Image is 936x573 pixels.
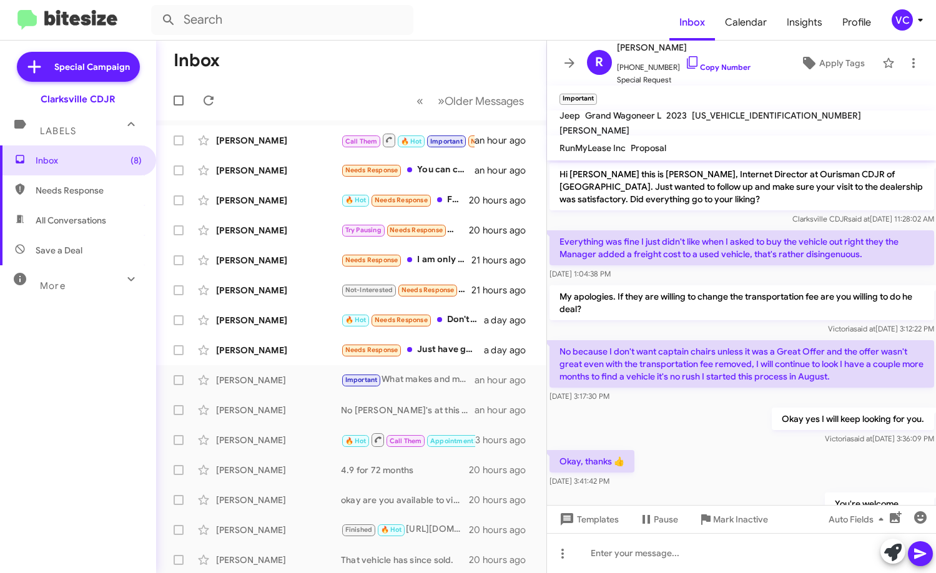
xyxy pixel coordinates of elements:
span: Needs Response [401,286,455,294]
a: Special Campaign [17,52,140,82]
div: [PERSON_NAME] [216,254,341,267]
p: Hi [PERSON_NAME] this is [PERSON_NAME], Internet Director at Ourisman CDJR of [GEOGRAPHIC_DATA]. ... [549,163,934,210]
div: Inbound Call [341,432,475,448]
span: [DATE] 3:41:42 PM [549,476,609,486]
span: R [595,52,603,72]
span: Try Pausing [345,226,382,234]
span: Needs Response [345,166,398,174]
span: Grand Wagoneer L [585,110,661,121]
div: [PERSON_NAME] [216,464,341,476]
span: [PERSON_NAME] [559,125,629,136]
div: an hour ago [475,404,536,416]
div: VC [892,9,913,31]
div: [PERSON_NAME] [216,344,341,356]
span: said at [850,434,872,443]
p: You're welcome. [824,492,934,515]
button: Next [430,88,531,114]
span: 🔥 Hot [381,526,402,534]
span: [PHONE_NUMBER] [617,55,751,74]
div: okay are you available to visit the dealership tonight or [DATE]? [341,494,469,506]
div: Clarksville CDJR [41,93,116,105]
a: Profile [832,4,881,41]
h1: Inbox [174,51,220,71]
div: 4.9 for 72 months [341,464,469,476]
input: Search [151,5,413,35]
a: Inbox [669,4,715,41]
div: [PERSON_NAME] [216,164,341,177]
div: 20 hours ago [469,524,536,536]
div: I am only interested in O% interest and the summit model in the 2 tone white and black with the t... [341,253,471,267]
div: Just have get rid of the 2024 4dr wrangler 4xe to get the new one [341,343,484,357]
p: Everything was fine I just didn't like when I asked to buy the vehicle out right they the Manager... [549,230,934,265]
span: Auto Fields [829,508,889,531]
nav: Page navigation example [410,88,531,114]
div: [PERSON_NAME] [216,314,341,326]
div: 20 hours ago [469,494,536,506]
span: Special Campaign [54,61,130,73]
span: 🔥 Hot [345,196,367,204]
span: All Conversations [36,214,106,227]
button: Mark Inactive [688,508,778,531]
div: 20 hours ago [469,554,536,566]
span: More [40,280,66,291]
div: How long does the price evaluating process take because I can't spend more than 20 minutes? [341,223,469,237]
p: Okay yes I will keep looking for you. [771,408,934,430]
span: » [438,93,445,109]
div: 21 hours ago [471,284,536,296]
span: Clarksville CDJR [DATE] 11:28:02 AM [792,214,934,223]
span: 🔥 Hot [401,137,422,145]
a: Copy Number [685,62,751,72]
div: [PERSON_NAME] [216,374,341,386]
div: Don't like those options for vehicles [341,313,484,327]
div: 20 hours ago [469,194,536,207]
div: 3 hours ago [475,434,536,446]
span: 🔥 Hot [345,316,367,324]
div: [PERSON_NAME] [216,284,341,296]
div: [PERSON_NAME] [216,224,341,237]
span: [US_VEHICLE_IDENTIFICATION_NUMBER] [692,110,861,121]
div: [PERSON_NAME] [216,554,341,566]
span: Needs Response [345,256,398,264]
span: Needs Response [375,196,428,204]
div: What makes and models are you shopping for? [341,373,475,387]
span: Needs Response [375,316,428,324]
span: Labels [40,125,76,137]
span: Needs Response [471,137,524,145]
div: 20 hours ago [469,224,536,237]
div: a day ago [484,344,536,356]
span: Pause [654,508,678,531]
div: an hour ago [475,374,536,386]
div: [URL][DOMAIN_NAME] [341,522,469,537]
span: Call Them [390,437,422,445]
span: Mark Inactive [713,508,768,531]
div: No [PERSON_NAME]'s at this time. [341,404,475,416]
div: [PERSON_NAME] [216,194,341,207]
span: Finished [345,526,373,534]
div: That vehicle has since sold. [341,554,469,566]
span: Needs Response [36,184,142,197]
span: [PERSON_NAME] [617,40,751,55]
span: Appointment Set [430,437,485,445]
div: 2c3cdzfj5mh510484 [341,132,475,148]
span: Not-Interested [345,286,393,294]
span: Insights [777,4,832,41]
button: VC [881,9,922,31]
span: Victoria [DATE] 3:12:22 PM [827,324,934,333]
span: « [416,93,423,109]
span: said at [847,214,869,223]
span: Needs Response [390,226,443,234]
span: Inbox [36,154,142,167]
span: Proposal [631,142,666,154]
span: said at [853,324,875,333]
button: Previous [409,88,431,114]
button: Apply Tags [788,52,876,74]
div: an hour ago [475,164,536,177]
div: 21 hours ago [471,254,536,267]
div: 20 hours ago [469,464,536,476]
span: Save a Deal [36,244,82,257]
span: RunMyLease Inc [559,142,626,154]
span: Needs Response [345,346,398,354]
div: [PERSON_NAME] [216,134,341,147]
div: an hour ago [475,134,536,147]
